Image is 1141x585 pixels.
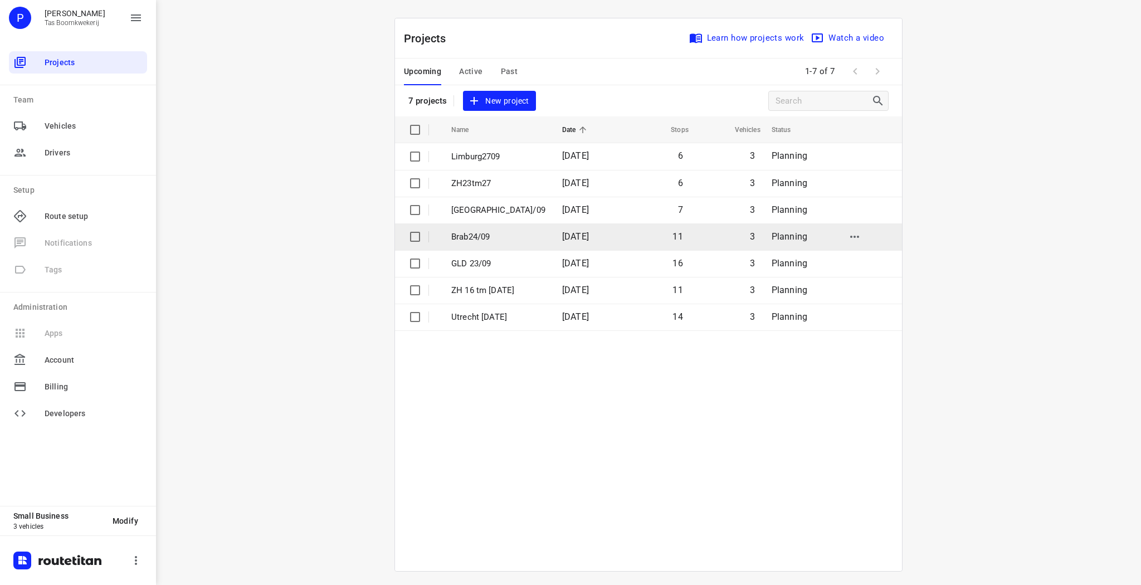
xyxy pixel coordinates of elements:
[463,91,535,111] button: New project
[13,523,104,530] p: 3 vehicles
[672,231,682,242] span: 11
[866,60,889,82] span: Next Page
[562,123,591,136] span: Date
[9,402,147,425] div: Developers
[678,178,683,188] span: 6
[772,311,807,322] span: Planning
[750,285,755,295] span: 3
[772,204,807,215] span: Planning
[9,320,147,347] span: Available only on our Business plan
[459,65,482,79] span: Active
[562,311,589,322] span: [DATE]
[451,123,484,136] span: Name
[408,96,447,106] p: 7 projects
[9,51,147,74] div: Projects
[451,231,545,243] p: Brab24/09
[45,120,143,132] span: Vehicles
[45,9,105,18] p: Peter Tas
[9,7,31,29] div: P
[470,94,529,108] span: New project
[451,311,545,324] p: Utrecht 19 sept
[45,147,143,159] span: Drivers
[844,60,866,82] span: Previous Page
[501,65,518,79] span: Past
[750,178,755,188] span: 3
[562,178,589,188] span: [DATE]
[720,123,760,136] span: Vehicles
[562,204,589,215] span: [DATE]
[772,150,807,161] span: Planning
[9,230,147,256] span: Available only on our Business plan
[672,258,682,269] span: 16
[772,258,807,269] span: Planning
[13,511,104,520] p: Small Business
[45,381,143,393] span: Billing
[13,94,147,106] p: Team
[45,57,143,69] span: Projects
[9,142,147,164] div: Drivers
[451,257,545,270] p: GLD 23/09
[45,354,143,366] span: Account
[772,178,807,188] span: Planning
[772,231,807,242] span: Planning
[451,150,545,163] p: Limburg2709
[750,231,755,242] span: 3
[9,376,147,398] div: Billing
[750,150,755,161] span: 3
[672,311,682,322] span: 14
[45,19,105,27] p: Tas Boomkwekerij
[750,258,755,269] span: 3
[678,150,683,161] span: 6
[404,65,441,79] span: Upcoming
[9,349,147,371] div: Account
[113,516,138,525] span: Modify
[13,184,147,196] p: Setup
[9,205,147,227] div: Route setup
[9,256,147,283] span: Available only on our Business plan
[772,285,807,295] span: Planning
[562,258,589,269] span: [DATE]
[776,92,871,110] input: Search projects
[9,115,147,137] div: Vehicles
[801,60,840,84] span: 1-7 of 7
[562,231,589,242] span: [DATE]
[562,285,589,295] span: [DATE]
[104,511,147,531] button: Modify
[678,204,683,215] span: 7
[562,150,589,161] span: [DATE]
[451,177,545,190] p: ZH23tm27
[404,30,455,47] p: Projects
[750,311,755,322] span: 3
[772,123,806,136] span: Status
[451,204,545,217] p: [GEOGRAPHIC_DATA]/09
[451,284,545,297] p: ZH 16 tm 20 sept
[13,301,147,313] p: Administration
[656,123,689,136] span: Stops
[672,285,682,295] span: 11
[750,204,755,215] span: 3
[45,211,143,222] span: Route setup
[871,94,888,108] div: Search
[45,408,143,420] span: Developers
